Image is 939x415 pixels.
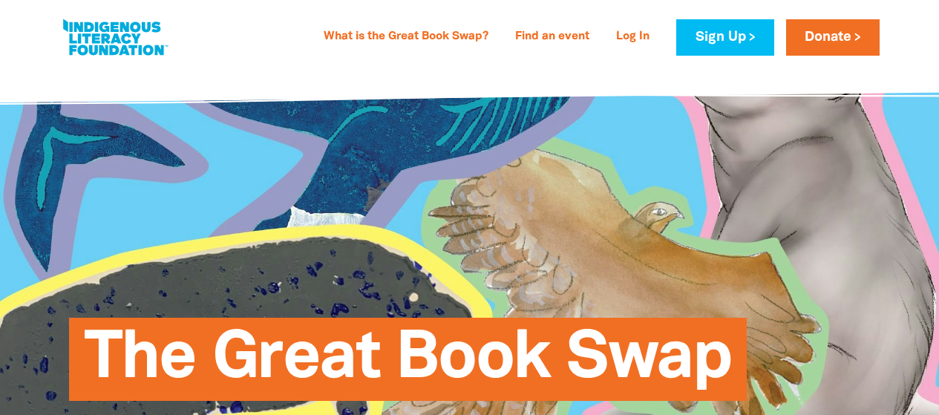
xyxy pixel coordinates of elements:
a: Donate [786,19,880,56]
a: Log In [607,25,658,49]
a: What is the Great Book Swap? [315,25,497,49]
a: Find an event [506,25,598,49]
a: Sign Up [676,19,773,56]
span: The Great Book Swap [84,329,732,401]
